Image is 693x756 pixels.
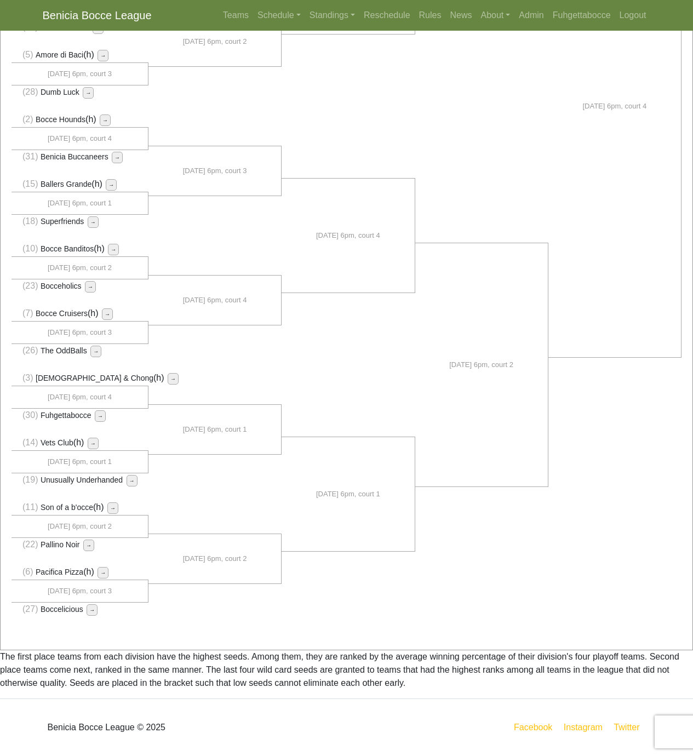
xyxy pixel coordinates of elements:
[183,165,247,176] span: [DATE] 6pm, court 3
[88,438,99,449] button: →
[48,586,112,597] span: [DATE] 6pm, court 3
[183,424,247,435] span: [DATE] 6pm, court 1
[36,374,153,382] span: [DEMOGRAPHIC_DATA] & Chong
[48,262,112,273] span: [DATE] 6pm, court 2
[12,177,148,192] li: (h)
[48,521,112,532] span: [DATE] 6pm, court 2
[562,720,605,734] a: Instagram
[22,373,33,382] span: (3)
[36,309,88,318] span: Bocce Cruisers
[41,476,123,484] span: Unusually Underhanded
[183,36,247,47] span: [DATE] 6pm, court 2
[316,489,380,500] span: [DATE] 6pm, court 1
[102,308,113,320] button: →
[98,567,108,579] button: →
[83,87,94,99] button: →
[22,438,38,447] span: (14)
[12,501,148,516] li: (h)
[41,282,82,290] span: Bocceholics
[41,244,94,253] span: Bocce Banditos
[22,216,38,226] span: (18)
[415,4,446,26] a: Rules
[108,244,119,255] button: →
[22,502,38,512] span: (11)
[90,346,101,357] button: →
[41,438,73,447] span: Vets Club
[12,113,148,128] li: (h)
[22,308,33,318] span: (7)
[85,281,96,293] button: →
[83,540,94,551] button: →
[22,604,38,614] span: (27)
[582,101,646,112] span: [DATE] 6pm, court 4
[41,152,108,161] span: Benicia Buccaneers
[183,553,247,564] span: [DATE] 6pm, court 2
[41,540,80,549] span: Pallino Noir
[183,295,247,306] span: [DATE] 6pm, court 4
[514,4,548,26] a: Admin
[41,88,79,96] span: Dumb Luck
[476,4,514,26] a: About
[12,565,148,580] li: (h)
[41,605,83,614] span: Boccelicious
[22,87,38,96] span: (28)
[88,216,99,228] button: →
[22,281,38,290] span: (23)
[100,114,111,126] button: →
[48,68,112,79] span: [DATE] 6pm, court 3
[112,152,123,163] button: →
[127,475,138,486] button: →
[87,604,98,616] button: →
[22,152,38,161] span: (31)
[48,133,112,144] span: [DATE] 6pm, court 4
[512,720,554,734] a: Facebook
[41,180,91,188] span: Ballers Grande
[48,456,112,467] span: [DATE] 6pm, court 1
[35,708,347,747] div: Benicia Bocce League © 2025
[48,327,112,338] span: [DATE] 6pm, court 3
[48,198,112,209] span: [DATE] 6pm, court 1
[12,436,148,451] li: (h)
[449,359,513,370] span: [DATE] 6pm, court 2
[12,371,148,386] li: (h)
[445,4,476,26] a: News
[22,540,38,549] span: (22)
[48,392,112,403] span: [DATE] 6pm, court 4
[95,410,106,422] button: →
[22,567,33,576] span: (6)
[615,4,651,26] a: Logout
[359,4,415,26] a: Reschedule
[107,502,118,514] button: →
[36,115,85,124] span: Bocce Hounds
[253,4,305,26] a: Schedule
[12,242,148,257] li: (h)
[611,720,648,734] a: Twitter
[316,230,380,241] span: [DATE] 6pm, court 4
[36,50,83,59] span: Amore di Baci
[548,4,615,26] a: Fuhgettabocce
[12,48,148,63] li: (h)
[41,217,84,226] span: Superfriends
[22,50,33,59] span: (5)
[98,50,108,61] button: →
[219,4,253,26] a: Teams
[22,114,33,124] span: (2)
[305,4,359,26] a: Standings
[41,411,91,420] span: Fuhgettabocce
[36,568,83,576] span: Pacifica Pizza
[106,179,117,191] button: →
[22,346,38,355] span: (26)
[43,4,152,26] a: Benicia Bocce League
[12,307,148,322] li: (h)
[22,475,38,484] span: (19)
[41,346,87,355] span: The OddBalls
[22,179,38,188] span: (15)
[22,244,38,253] span: (10)
[22,410,38,420] span: (30)
[41,503,93,512] span: Son of a b'occe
